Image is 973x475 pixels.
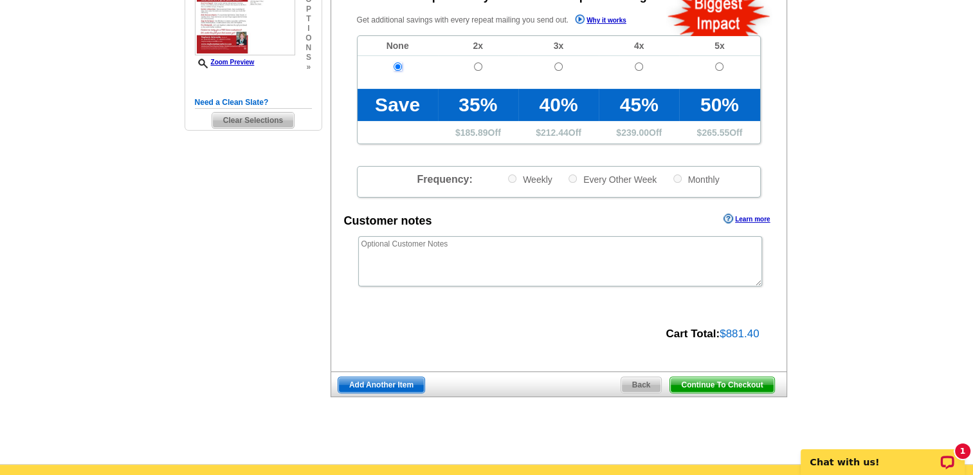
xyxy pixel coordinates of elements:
label: Weekly [507,173,552,185]
span: Clear Selections [212,113,294,128]
span: 265.55 [702,127,729,138]
span: 212.44 [541,127,568,138]
td: $ Off [438,121,518,144]
label: Monthly [672,173,720,185]
td: 3x [518,36,599,56]
a: Learn more [723,214,770,224]
h5: Need a Clean Slate? [195,97,312,109]
span: o [305,33,311,43]
span: Back [621,377,662,393]
td: 4x [599,36,679,56]
td: 2x [438,36,518,56]
div: Customer notes [344,212,432,230]
input: Weekly [508,174,516,183]
a: Why it works [575,14,626,28]
td: None [358,36,438,56]
span: » [305,62,311,72]
input: Every Other Week [568,174,577,183]
a: Back [621,377,662,393]
span: 239.00 [621,127,649,138]
td: 35% [438,89,518,121]
td: $ Off [518,121,599,144]
strong: Cart Total: [666,328,720,340]
td: 5x [679,36,759,56]
span: Add Another Item [338,377,424,393]
td: Save [358,89,438,121]
td: $ Off [599,121,679,144]
a: Zoom Preview [195,59,255,66]
span: Continue To Checkout [670,377,774,393]
iframe: LiveChat chat widget [792,434,973,475]
span: $881.40 [720,328,759,340]
span: s [305,53,311,62]
span: n [305,43,311,53]
span: i [305,24,311,33]
span: t [305,14,311,24]
span: 185.89 [460,127,488,138]
td: 50% [679,89,759,121]
p: Get additional savings with every repeat mailing you send out. [357,13,654,28]
label: Every Other Week [567,173,657,185]
td: $ Off [679,121,759,144]
td: 40% [518,89,599,121]
td: 45% [599,89,679,121]
input: Monthly [673,174,682,183]
span: Frequency: [417,174,472,185]
a: Add Another Item [338,377,425,393]
span: p [305,5,311,14]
